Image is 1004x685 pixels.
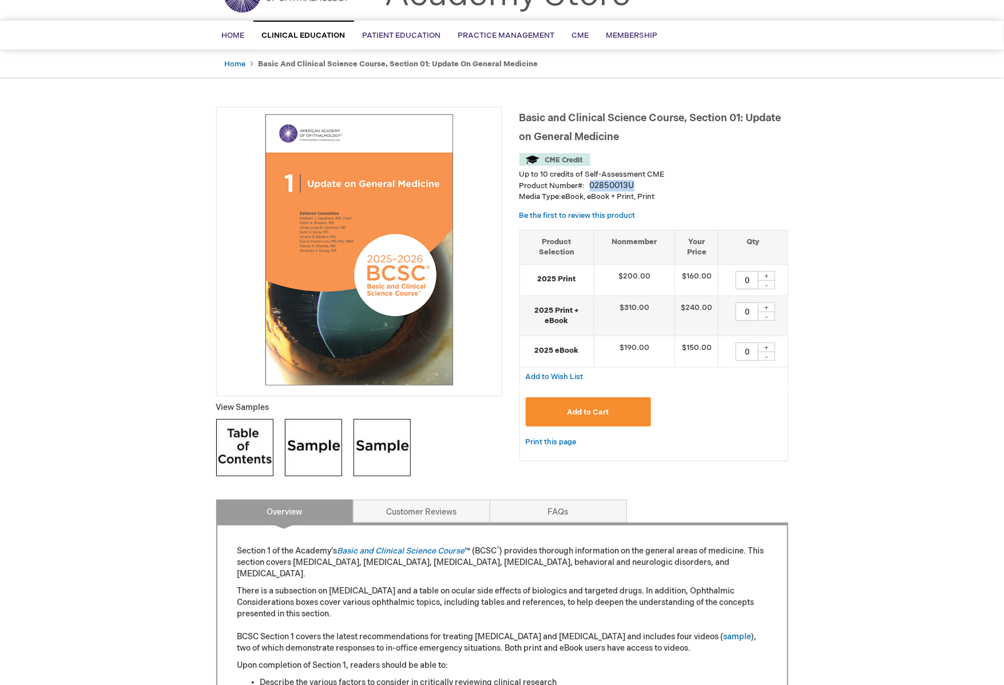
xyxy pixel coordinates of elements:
sup: ® [497,545,500,552]
th: Your Price [675,230,719,264]
div: + [758,271,775,281]
td: $150.00 [675,336,719,367]
span: Practice Management [458,31,555,40]
a: sample [724,632,752,642]
p: Section 1 of the Academy's ™ (BCSC ) provides thorough information on the general areas of medici... [237,545,767,580]
td: $240.00 [675,296,719,336]
td: $190.00 [594,336,675,367]
img: Basic and Clinical Science Course, Section 01: Update on General Medicine [223,113,496,387]
span: Membership [606,31,658,40]
img: Click to view [285,419,342,476]
div: - [758,352,775,361]
img: Click to view [216,419,273,476]
a: Overview [216,500,354,523]
span: CME [572,31,589,40]
th: Nonmember [594,230,675,264]
strong: 2025 Print [526,274,588,285]
a: Be the first to review this product [519,211,636,220]
span: Add to Cart [568,408,609,417]
a: Add to Wish List [526,372,584,381]
img: CME Credit [519,153,590,166]
button: Add to Cart [526,397,652,427]
div: - [758,312,775,321]
a: Home [225,59,246,69]
img: Click to view [354,419,411,476]
p: There is a subsection on [MEDICAL_DATA] and a table on ocular side effects of biologics and targe... [237,586,767,654]
span: Clinical Education [262,31,346,40]
div: 02850013U [590,180,634,192]
th: Product Selection [520,230,594,264]
td: $310.00 [594,296,675,336]
a: Customer Reviews [353,500,490,523]
input: Qty [736,302,759,321]
strong: Basic and Clinical Science Course, Section 01: Update on General Medicine [259,59,538,69]
td: $200.00 [594,264,675,296]
strong: 2025 eBook [526,345,588,356]
th: Qty [719,230,788,264]
div: - [758,280,775,289]
a: FAQs [490,500,627,523]
p: View Samples [216,402,502,413]
a: Basic and Clinical Science Course [338,546,465,556]
span: Basic and Clinical Science Course, Section 01: Update on General Medicine [519,112,781,143]
span: Patient Education [363,31,441,40]
p: eBook, eBook + Print, Print [519,192,788,202]
input: Qty [736,342,759,361]
input: Qty [736,271,759,289]
div: + [758,302,775,312]
strong: Media Type: [519,192,562,201]
div: + [758,342,775,352]
span: Home [222,31,245,40]
strong: Product Number [519,181,585,190]
td: $160.00 [675,264,719,296]
li: Up to 10 credits of Self-Assessment CME [519,169,788,180]
a: Print this page [526,435,577,449]
strong: 2025 Print + eBook [526,305,588,326]
p: Upon completion of Section 1, readers should be able to: [237,660,767,671]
